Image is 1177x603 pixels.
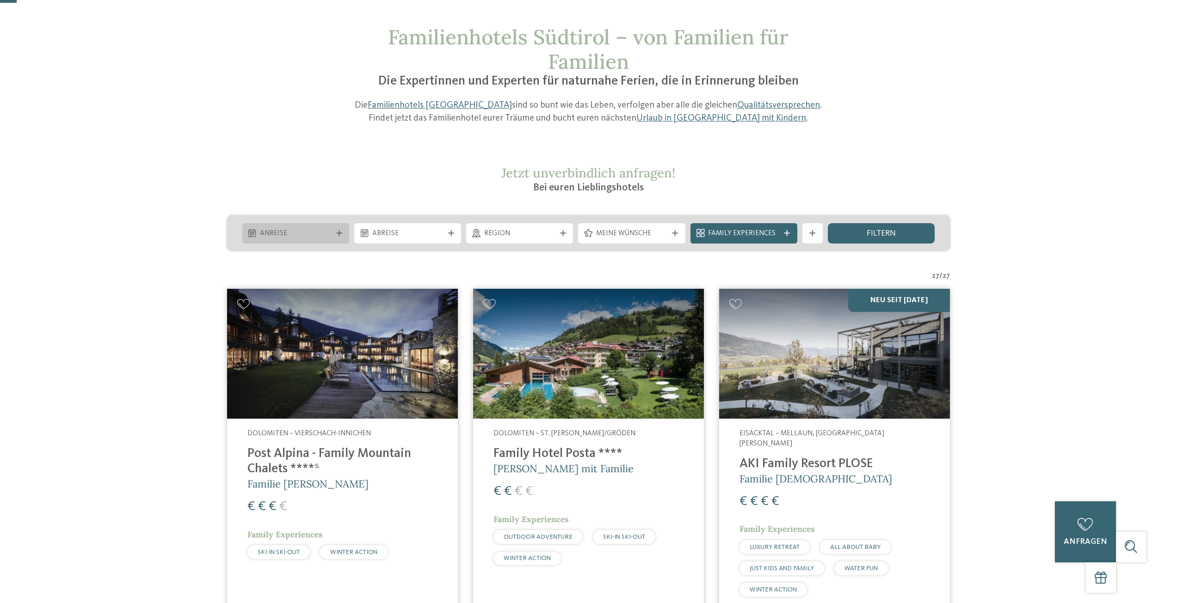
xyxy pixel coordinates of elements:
[739,495,747,508] span: €
[533,183,644,193] span: Bei euren Lieblingshotels
[636,114,806,123] a: Urlaub in [GEOGRAPHIC_DATA] mit Kindern
[719,289,950,419] img: Familienhotels gesucht? Hier findet ihr die besten!
[368,101,512,110] a: Familienhotels [GEOGRAPHIC_DATA]
[247,500,255,513] span: €
[525,485,533,498] span: €
[867,230,896,238] span: filtern
[260,229,331,239] span: Anreise
[761,495,769,508] span: €
[739,524,815,534] span: Family Experiences
[372,229,444,239] span: Abreise
[708,229,779,239] span: Family Experiences
[739,472,892,485] span: Familie [DEMOGRAPHIC_DATA]
[750,586,797,593] span: WINTER ACTION
[515,485,523,498] span: €
[247,529,323,540] span: Family Experiences
[493,446,684,462] h4: Family Hotel Posta ****
[939,271,943,281] span: /
[247,477,369,490] span: Familie [PERSON_NAME]
[258,549,300,555] span: SKI-IN SKI-OUT
[737,101,820,110] a: Qualitätsversprechen
[739,457,930,472] h4: AKI Family Resort PLOSE
[504,485,512,498] span: €
[504,555,551,561] span: WINTER ACTION
[1064,538,1107,546] span: anfragen
[750,495,758,508] span: €
[504,534,573,540] span: OUTDOOR ADVENTURE
[493,462,634,475] span: [PERSON_NAME] mit Familie
[771,495,779,508] span: €
[750,544,800,550] span: LUXURY RETREAT
[484,229,555,239] span: Region
[258,500,266,513] span: €
[347,99,831,125] p: Die sind so bunt wie das Leben, verfolgen aber alle die gleichen . Findet jetzt das Familienhotel...
[596,229,667,239] span: Meine Wünsche
[501,164,675,181] span: Jetzt unverbindlich anfragen!
[739,430,884,447] span: Eisacktal – Mellaun, [GEOGRAPHIC_DATA][PERSON_NAME]
[269,500,277,513] span: €
[493,514,569,524] span: Family Experiences
[247,446,438,477] h4: Post Alpina - Family Mountain Chalets ****ˢ
[247,430,371,437] span: Dolomiten – Vierschach-Innichen
[1055,501,1116,562] a: anfragen
[227,289,458,419] img: Post Alpina - Family Mountain Chalets ****ˢ
[750,565,814,572] span: JUST KIDS AND FAMILY
[378,75,799,88] span: Die Expertinnen und Experten für naturnahe Ferien, die in Erinnerung bleiben
[603,534,645,540] span: SKI-IN SKI-OUT
[932,271,939,281] span: 27
[473,289,704,419] img: Familienhotels gesucht? Hier findet ihr die besten!
[279,500,287,513] span: €
[830,544,881,550] span: ALL ABOUT BABY
[844,565,878,572] span: WATER FUN
[330,549,377,555] span: WINTER ACTION
[493,485,501,498] span: €
[388,24,789,74] span: Familienhotels Südtirol – von Familien für Familien
[493,430,635,437] span: Dolomiten – St. [PERSON_NAME]/Gröden
[943,271,950,281] span: 27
